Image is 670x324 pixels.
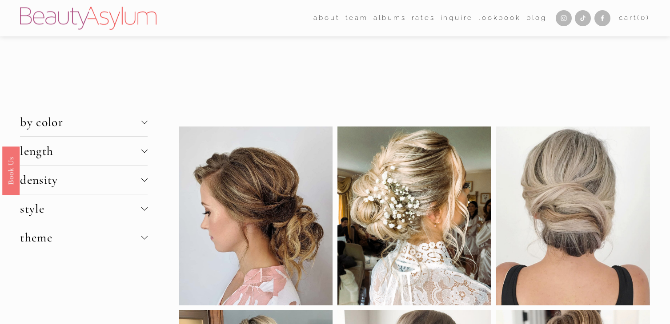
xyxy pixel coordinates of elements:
a: 0 items in cart [619,12,650,24]
span: theme [20,230,141,245]
a: Book Us [2,146,20,195]
a: folder dropdown [345,12,368,25]
span: ( ) [637,14,650,22]
span: 0 [641,14,646,22]
span: density [20,172,141,187]
span: by color [20,115,141,130]
span: about [313,12,340,24]
a: folder dropdown [313,12,340,25]
button: theme [20,223,147,252]
a: Instagram [556,10,572,26]
span: length [20,143,141,158]
a: Blog [526,12,547,25]
button: length [20,137,147,165]
span: style [20,201,141,216]
span: team [345,12,368,24]
a: Facebook [594,10,610,26]
a: Lookbook [478,12,521,25]
img: Beauty Asylum | Bridal Hair &amp; Makeup Charlotte &amp; Atlanta [20,7,156,30]
a: albums [373,12,406,25]
a: Rates [412,12,435,25]
button: by color [20,108,147,136]
button: density [20,166,147,194]
button: style [20,194,147,223]
a: Inquire [441,12,473,25]
a: TikTok [575,10,591,26]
